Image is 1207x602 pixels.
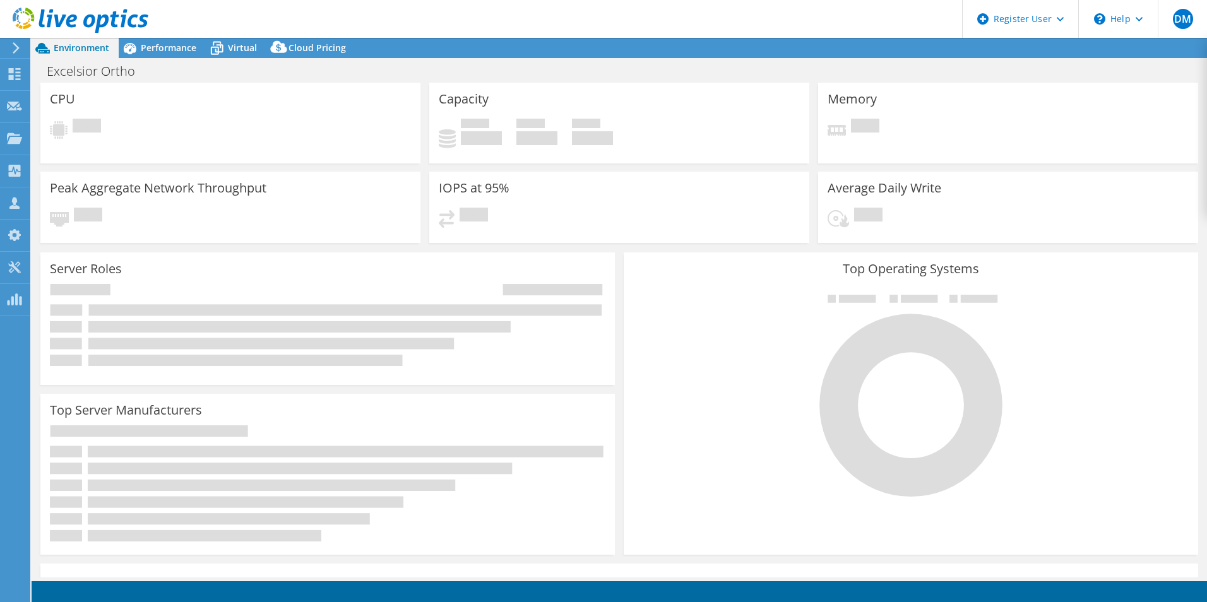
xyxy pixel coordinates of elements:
[74,208,102,225] span: Pending
[572,131,613,145] h4: 0 GiB
[50,92,75,106] h3: CPU
[41,64,155,78] h1: Excelsior Ortho
[854,208,883,225] span: Pending
[461,131,502,145] h4: 0 GiB
[50,403,202,417] h3: Top Server Manufacturers
[141,42,196,54] span: Performance
[633,262,1189,276] h3: Top Operating Systems
[50,181,266,195] h3: Peak Aggregate Network Throughput
[439,181,509,195] h3: IOPS at 95%
[50,262,122,276] h3: Server Roles
[73,119,101,136] span: Pending
[1094,13,1105,25] svg: \n
[828,92,877,106] h3: Memory
[828,181,941,195] h3: Average Daily Write
[288,42,346,54] span: Cloud Pricing
[54,42,109,54] span: Environment
[1173,9,1193,29] span: DM
[516,119,545,131] span: Free
[460,208,488,225] span: Pending
[516,131,557,145] h4: 0 GiB
[439,92,489,106] h3: Capacity
[228,42,257,54] span: Virtual
[851,119,879,136] span: Pending
[572,119,600,131] span: Total
[461,119,489,131] span: Used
